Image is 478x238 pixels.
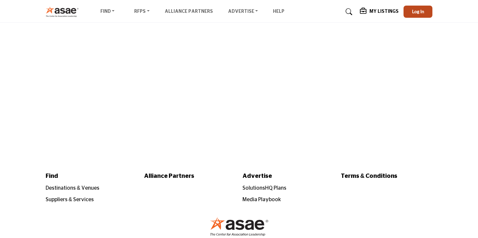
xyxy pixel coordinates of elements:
a: Advertise [242,172,334,181]
a: Advertise [223,7,263,16]
a: SolutionsHQ Plans [242,185,286,191]
a: Suppliers & Services [46,197,94,202]
button: Log In [404,6,432,18]
a: Alliance Partners [165,9,213,14]
a: Find [46,172,137,181]
a: Terms & Conditions [341,172,432,181]
img: Site Logo [46,6,82,17]
a: Media Playbook [242,197,281,202]
h5: My Listings [369,9,399,14]
div: My Listings [360,8,399,16]
img: No Site Logo [210,217,269,236]
span: Log In [412,9,424,14]
a: Search [339,7,357,17]
a: Alliance Partners [144,172,236,181]
a: Help [273,9,284,14]
a: RFPs [130,7,154,16]
a: Destinations & Venues [46,185,99,191]
a: Find [96,7,119,16]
